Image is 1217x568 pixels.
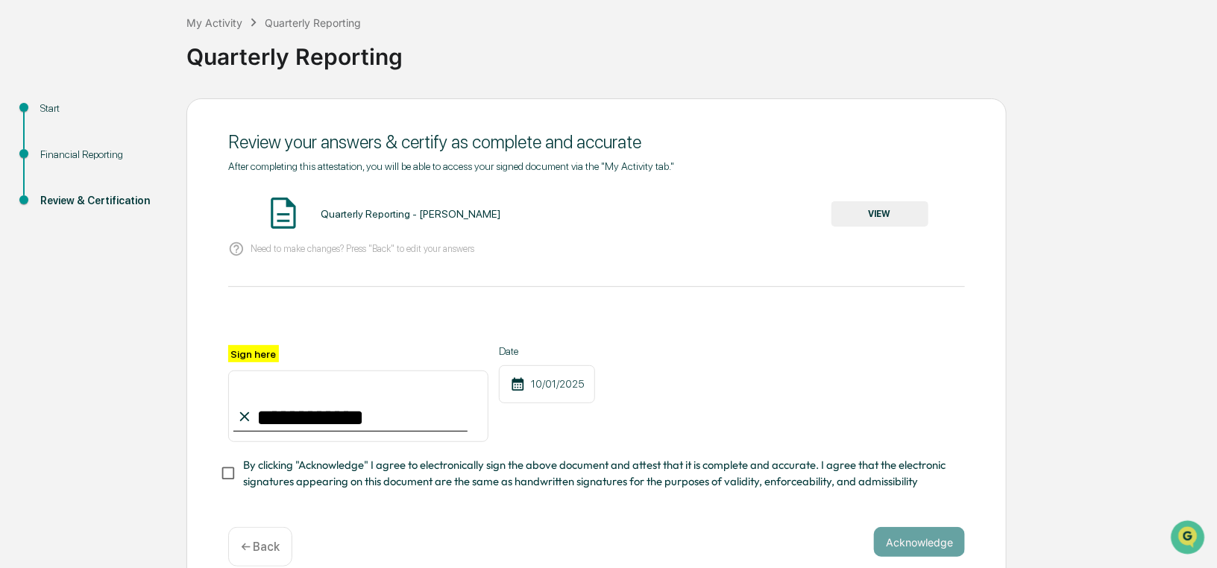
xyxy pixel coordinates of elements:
a: 🔎Data Lookup [9,210,100,237]
button: VIEW [831,201,928,227]
span: Pylon [148,253,180,264]
div: Start new chat [51,114,245,129]
span: By clicking "Acknowledge" I agree to electronically sign the above document and attest that it is... [243,457,953,490]
div: 10/01/2025 [499,365,595,403]
img: 1746055101610-c473b297-6a78-478c-a979-82029cc54cd1 [15,114,42,141]
p: ← Back [241,540,280,554]
div: Quarterly Reporting [186,31,1210,70]
div: Review your answers & certify as complete and accurate [228,131,965,153]
div: We're available if you need us! [51,129,189,141]
div: My Activity [186,16,242,29]
div: 🗄️ [108,189,120,201]
span: Attestations [123,188,185,203]
div: Start [40,101,163,116]
img: Document Icon [265,195,302,232]
a: Powered byPylon [105,252,180,264]
div: 🔎 [15,218,27,230]
p: Need to make changes? Press "Back" to edit your answers [251,243,474,254]
span: Preclearance [30,188,96,203]
iframe: Open customer support [1169,519,1210,559]
p: How can we help? [15,31,271,55]
span: After completing this attestation, you will be able to access your signed document via the "My Ac... [228,160,674,172]
label: Sign here [228,345,279,362]
div: Review & Certification [40,193,163,209]
button: Start new chat [254,119,271,136]
div: Quarterly Reporting - [PERSON_NAME] [321,208,500,220]
a: 🖐️Preclearance [9,182,102,209]
a: 🗄️Attestations [102,182,191,209]
div: Quarterly Reporting [265,16,361,29]
div: 🖐️ [15,189,27,201]
button: Acknowledge [874,527,965,557]
span: Data Lookup [30,216,94,231]
label: Date [499,345,595,357]
div: Financial Reporting [40,147,163,162]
